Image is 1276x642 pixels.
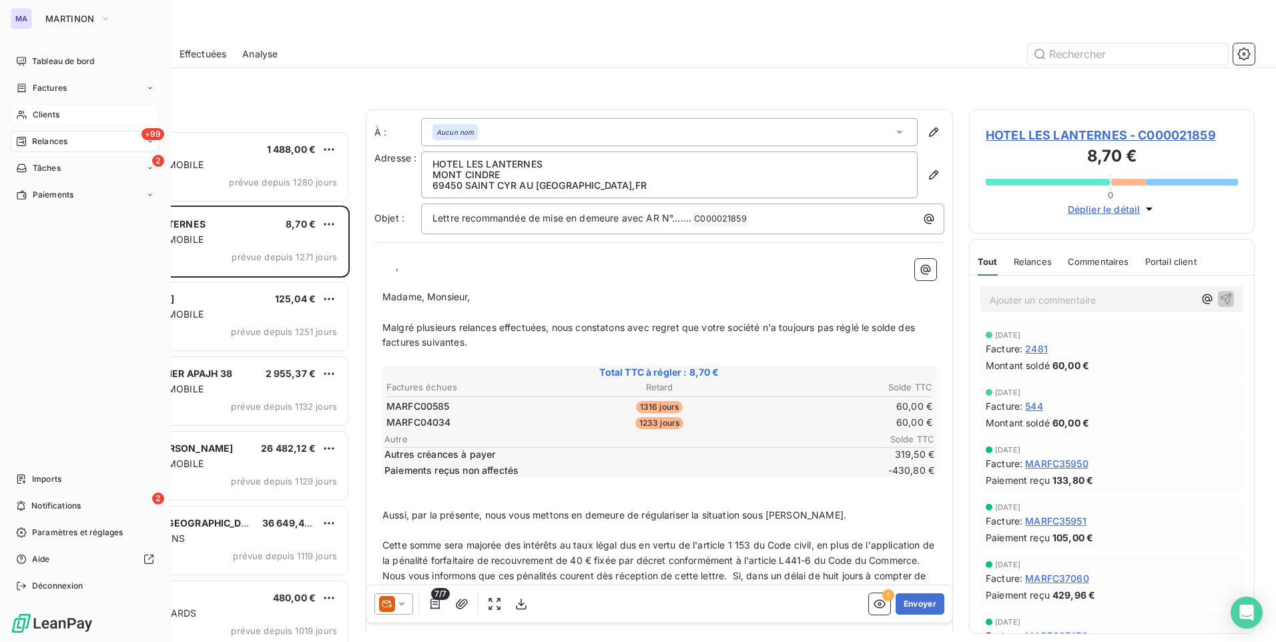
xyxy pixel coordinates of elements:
[33,189,73,201] span: Paiements
[1145,256,1197,267] span: Portail client
[262,517,320,529] span: 36 649,43 €
[431,588,450,600] span: 7/7
[64,131,350,642] div: grid
[1108,190,1113,200] span: 0
[231,476,337,487] span: prévue depuis 1129 jours
[1025,399,1042,413] span: 544
[286,218,316,230] span: 8,70 €
[995,618,1020,626] span: [DATE]
[273,592,316,603] span: 480,00 €
[995,503,1020,511] span: [DATE]
[986,342,1022,356] span: Facture :
[266,368,316,379] span: 2 955,37 €
[432,180,906,191] p: 69450 SAINT CYR AU [GEOGRAPHIC_DATA] , FR
[386,416,451,429] span: MARFC04034
[229,177,337,188] span: prévue depuis 1280 jours
[1068,202,1141,216] span: Déplier le détail
[384,464,852,477] span: Paiements reçus non affectés
[32,135,67,147] span: Relances
[986,358,1050,372] span: Montant soldé
[1025,456,1088,470] span: MARFC35950
[995,331,1020,339] span: [DATE]
[152,493,164,505] span: 2
[635,417,684,429] span: 1233 jours
[986,531,1050,545] span: Paiement reçu
[995,388,1020,396] span: [DATE]
[751,399,933,414] td: 60,00 €
[751,415,933,430] td: 60,00 €
[141,128,164,140] span: +99
[1064,202,1161,217] button: Déplier le détail
[33,82,67,94] span: Factures
[854,448,934,461] span: 319,50 €
[180,47,227,61] span: Effectuées
[231,401,337,412] span: prévue depuis 1132 jours
[242,47,278,61] span: Analyse
[1068,256,1129,267] span: Commentaires
[382,291,470,302] span: Madame, Monsieur,
[382,322,918,348] span: Malgré plusieurs relances effectuées, nous constatons avec regret que votre société n'a toujours ...
[751,380,933,394] th: Solde TTC
[152,155,164,167] span: 2
[896,593,944,615] button: Envoyer
[986,416,1050,430] span: Montant soldé
[231,326,337,337] span: prévue depuis 1251 jours
[386,380,567,394] th: Factures échues
[995,561,1020,569] span: [DATE]
[374,212,404,224] span: Objet :
[275,293,316,304] span: 125,04 €
[1025,342,1048,356] span: 2481
[432,212,691,224] span: Lettre recommandée de mise en demeure avec AR N°.......
[986,571,1022,585] span: Facture :
[267,143,316,155] span: 1 488,00 €
[432,170,906,180] p: MONT CINDRE
[1052,588,1095,602] span: 429,96 €
[32,55,94,67] span: Tableau de bord
[986,126,1238,144] span: HOTEL LES LANTERNES - C000021859
[986,514,1022,528] span: Facture :
[32,527,123,539] span: Paramètres et réglages
[232,252,337,262] span: prévue depuis 1271 jours
[986,456,1022,470] span: Facture :
[382,539,937,612] span: Cette somme sera majorée des intérêts au taux légal dus en vertu de l'article 1 153 du Code civil...
[231,625,337,636] span: prévue depuis 1019 jours
[386,400,450,413] span: MARFC00585
[45,13,95,24] span: MARTINON
[986,399,1022,413] span: Facture :
[436,127,474,137] em: Aucun nom
[978,256,998,267] span: Tout
[374,125,421,139] label: À :
[1014,256,1052,267] span: Relances
[11,8,32,29] div: MA
[33,109,59,121] span: Clients
[432,159,906,170] p: HOTEL LES LANTERNES
[1052,416,1089,430] span: 60,00 €
[569,380,750,394] th: Retard
[692,212,749,227] span: C000021859
[233,551,337,561] span: prévue depuis 1119 jours
[1231,597,1263,629] div: Open Intercom Messenger
[382,509,846,521] span: Aussi, par la présente, nous vous mettons en demeure de régulariser la situation sous [PERSON_NAME].
[854,464,934,477] span: -430,80 €
[1052,473,1093,487] span: 133,80 €
[32,473,61,485] span: Imports
[384,434,854,444] span: Autre
[986,144,1238,171] h3: 8,70 €
[1025,514,1086,528] span: MARFC35951
[636,401,683,413] span: 1316 jours
[1028,43,1228,65] input: Rechercher
[1052,531,1093,545] span: 105,00 €
[11,549,159,570] a: Aide
[1052,358,1089,372] span: 60,00 €
[986,473,1050,487] span: Paiement reçu
[374,152,416,164] span: Adresse :
[31,500,81,512] span: Notifications
[384,366,934,379] span: Total TTC à régler : 8,70 €
[33,162,61,174] span: Tâches
[32,553,50,565] span: Aide
[995,446,1020,454] span: [DATE]
[986,588,1050,602] span: Paiement reçu
[396,260,398,272] span: ,
[261,442,316,454] span: 26 482,12 €
[11,613,93,634] img: Logo LeanPay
